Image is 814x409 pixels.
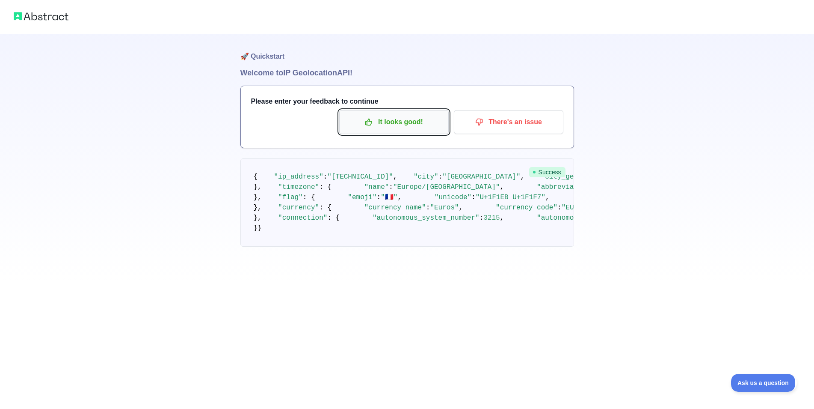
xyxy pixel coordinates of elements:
span: : [438,173,443,181]
span: : [389,183,393,191]
span: "🇫🇷" [381,194,397,201]
span: : { [303,194,315,201]
span: : [557,204,562,212]
span: "abbreviation" [537,183,594,191]
p: There's an issue [460,115,557,129]
span: : [426,204,430,212]
img: Abstract logo [14,10,68,22]
span: "EUR" [562,204,582,212]
span: { [254,173,258,181]
span: "Euros" [430,204,459,212]
span: "emoji" [348,194,376,201]
span: "[GEOGRAPHIC_DATA]" [442,173,520,181]
span: "[TECHNICAL_ID]" [327,173,393,181]
button: It looks good! [339,110,449,134]
span: : { [319,204,332,212]
h3: Please enter your feedback to continue [251,96,563,107]
span: "unicode" [435,194,471,201]
span: "name" [364,183,389,191]
span: , [397,194,402,201]
span: "timezone" [278,183,319,191]
span: 3215 [483,214,500,222]
span: : { [319,183,332,191]
span: : [377,194,381,201]
span: , [521,173,525,181]
h1: 🚀 Quickstart [240,34,574,67]
span: , [545,194,550,201]
span: "autonomous_system_organization" [537,214,668,222]
span: "currency_code" [496,204,557,212]
span: "Europe/[GEOGRAPHIC_DATA]" [393,183,500,191]
span: : [480,214,484,222]
span: , [500,214,504,222]
h1: Welcome to IP Geolocation API! [240,67,574,79]
span: "connection" [278,214,327,222]
span: Success [529,167,565,177]
iframe: Toggle Customer Support [731,374,797,392]
span: : { [327,214,340,222]
span: "ip_address" [274,173,323,181]
span: "autonomous_system_number" [373,214,480,222]
p: It looks good! [346,115,442,129]
span: "flag" [278,194,303,201]
span: "city" [414,173,438,181]
span: : [323,173,328,181]
span: "currency_name" [364,204,426,212]
span: , [459,204,463,212]
span: "U+1F1EB U+1F1F7" [476,194,545,201]
span: "currency" [278,204,319,212]
span: , [393,173,397,181]
span: , [500,183,504,191]
button: There's an issue [454,110,563,134]
span: : [471,194,476,201]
